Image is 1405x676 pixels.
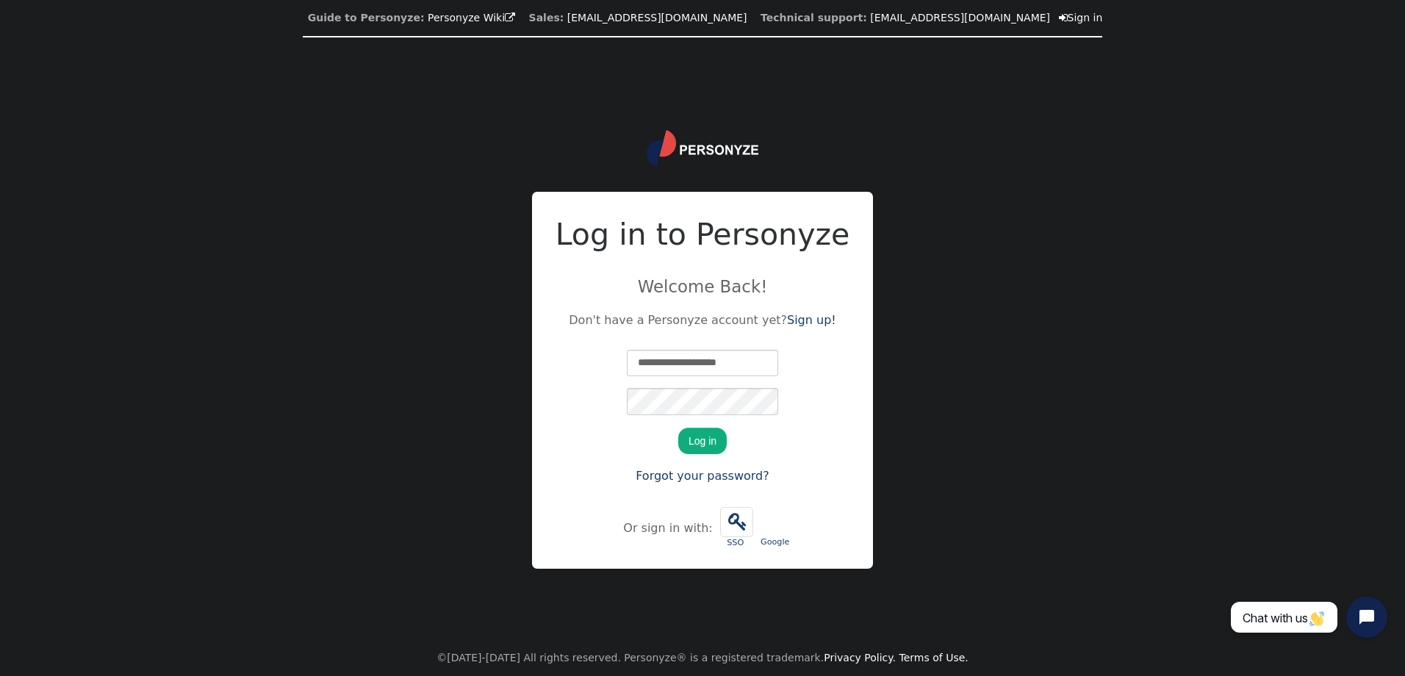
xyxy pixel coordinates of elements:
b: Guide to Personyze: [308,12,425,24]
span:  [721,508,752,536]
div: Or sign in with: [623,519,716,537]
a: Terms of Use. [899,652,969,664]
span:  [1059,12,1068,23]
p: Welcome Back! [556,274,850,299]
p: Don't have a Personyze account yet? [556,312,850,329]
a: Personyze Wiki [428,12,515,24]
a:  SSO [716,500,757,557]
div: SSO [720,537,751,550]
a: [EMAIL_ADDRESS][DOMAIN_NAME] [870,12,1050,24]
b: Technical support: [761,12,867,24]
b: Sales: [529,12,564,24]
iframe: Botón de Acceder con Google [752,506,799,538]
a: [EMAIL_ADDRESS][DOMAIN_NAME] [567,12,747,24]
a: Sign up! [787,313,836,327]
a: Google [757,500,794,556]
button: Log in [678,428,727,454]
h2: Log in to Personyze [556,212,850,258]
span:  [505,12,515,23]
a: Sign in [1059,12,1103,24]
a: Forgot your password? [636,469,769,483]
img: logo.svg [647,130,758,167]
a: Privacy Policy. [824,652,896,664]
div: Google [761,536,790,549]
center: ©[DATE]-[DATE] All rights reserved. Personyze® is a registered trademark. [436,640,969,676]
